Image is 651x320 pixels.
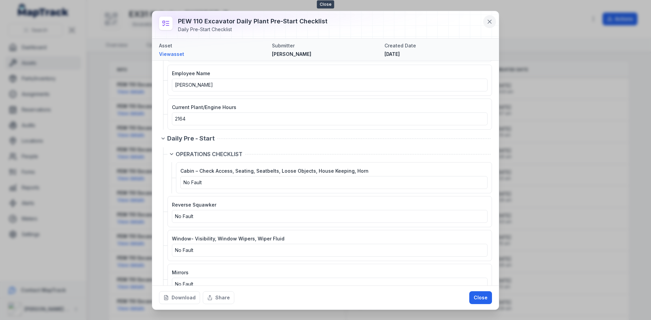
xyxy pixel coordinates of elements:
[183,179,202,185] span: No Fault
[172,70,210,76] span: Employee Name
[272,51,311,57] span: [PERSON_NAME]
[384,51,400,57] time: 10/10/2025, 10:03:37 AM
[159,51,267,58] a: Viewasset
[167,134,215,143] span: Daily Pre - Start
[469,291,492,304] button: Close
[159,291,200,304] button: Download
[172,104,236,110] span: Current Plant/Engine Hours
[175,247,193,253] span: No Fault
[178,26,328,33] div: Daily Pre-Start Checklist
[175,82,213,88] span: [PERSON_NAME]
[317,0,334,8] span: Close
[180,168,369,174] span: Cabin – Check Access, Seating, Seatbelts, Loose Objects, House Keeping, Horn
[203,291,234,304] button: Share
[178,17,328,26] h3: PEW 110 Excavator Daily Plant Pre-Start Checklist
[384,51,400,57] span: [DATE]
[176,150,242,158] span: OPERATIONS CHECKLIST
[175,116,185,122] span: 2164
[159,43,172,48] span: Asset
[175,213,193,219] span: No Fault
[175,281,193,287] span: No Fault
[172,236,284,241] span: Window- Visibility, Window Wipers, Wiper Fluid
[272,43,295,48] span: Submitter
[172,202,216,208] span: Reverse Squawker
[384,43,416,48] span: Created Date
[172,270,189,275] span: Mirrors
